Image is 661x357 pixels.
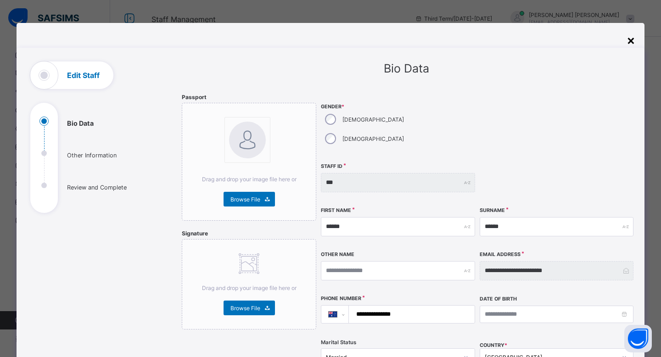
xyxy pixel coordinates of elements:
[230,196,260,203] span: Browse File
[321,296,361,301] label: Phone Number
[624,325,652,352] button: Open asap
[182,239,316,329] div: Drag and drop your image file here orBrowse File
[229,122,266,158] img: bannerImage
[230,305,260,312] span: Browse File
[321,251,354,257] label: Other Name
[182,94,207,100] span: Passport
[480,342,507,348] span: COUNTRY
[67,72,100,79] h1: Edit Staff
[182,103,316,221] div: bannerImageDrag and drop your image file here orBrowse File
[202,284,297,291] span: Drag and drop your image file here or
[182,230,208,237] span: Signature
[321,207,351,213] label: First Name
[321,339,356,346] span: Marital Status
[480,251,521,257] label: Email Address
[342,135,404,142] label: [DEMOGRAPHIC_DATA]
[384,61,429,75] span: Bio Data
[342,116,404,123] label: [DEMOGRAPHIC_DATA]
[321,104,475,110] span: Gender
[480,296,517,302] label: Date of Birth
[627,32,635,48] div: ×
[321,163,342,169] label: Staff ID
[480,207,505,213] label: Surname
[202,176,297,183] span: Drag and drop your image file here or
